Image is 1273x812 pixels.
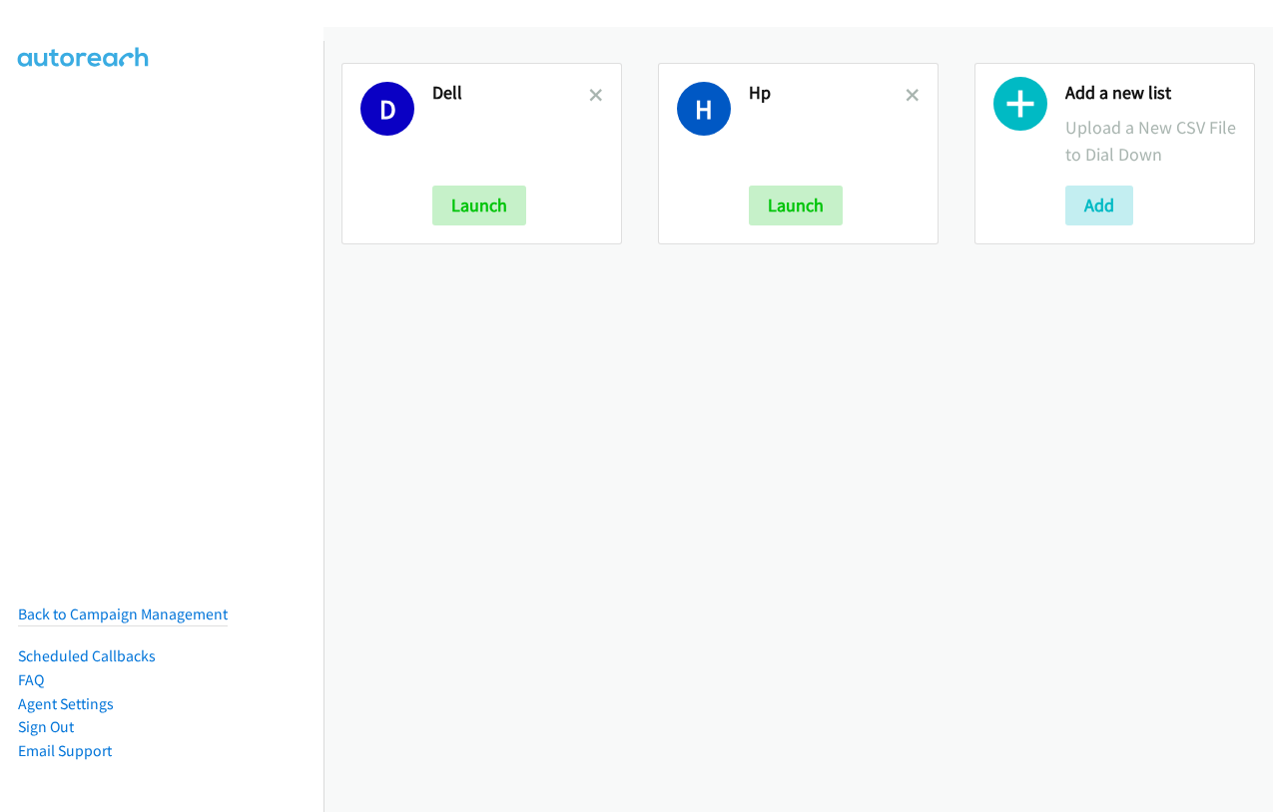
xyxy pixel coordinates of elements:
[18,741,112,760] a: Email Support
[18,646,156,665] a: Scheduled Callbacks
[432,82,589,105] h2: Dell
[360,82,414,136] h1: D
[1065,186,1133,225] button: Add
[749,186,843,225] button: Launch
[18,694,114,713] a: Agent Settings
[18,717,74,736] a: Sign Out
[18,670,44,689] a: FAQ
[1065,114,1236,168] p: Upload a New CSV File to Dial Down
[432,186,526,225] button: Launch
[677,82,731,136] h1: H
[1065,82,1236,105] h2: Add a new list
[749,82,906,105] h2: Hp
[18,605,228,623] a: Back to Campaign Management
